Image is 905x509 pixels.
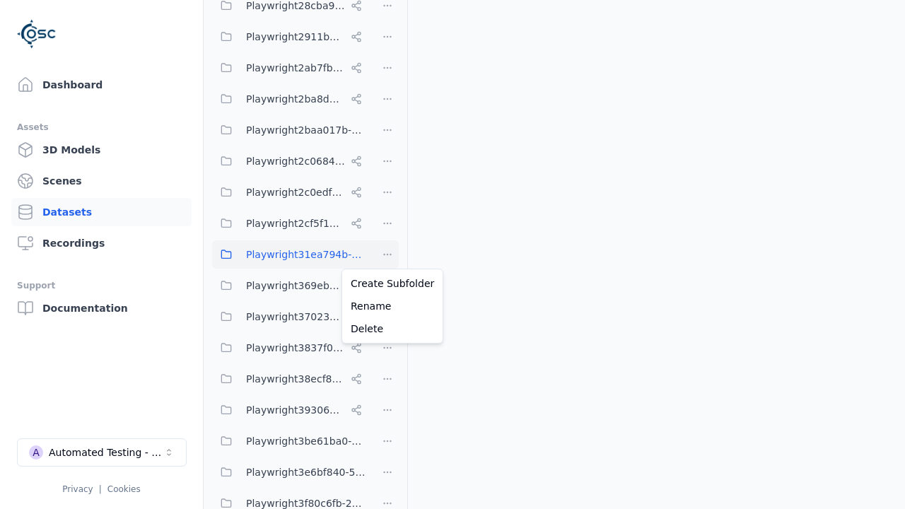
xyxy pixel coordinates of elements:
[345,317,440,340] a: Delete
[345,272,440,295] a: Create Subfolder
[345,295,440,317] a: Rename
